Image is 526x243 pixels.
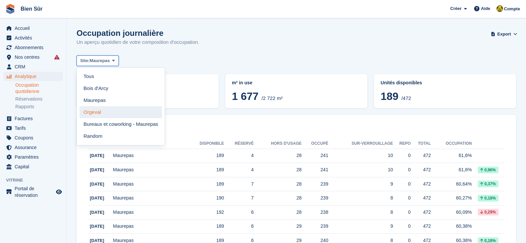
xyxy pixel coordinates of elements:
div: 0 [393,152,411,159]
td: 472 [411,219,431,234]
th: Repo [393,138,411,149]
td: 61,6% [431,163,472,177]
a: Random [80,130,162,142]
a: Bien Sûr [18,3,45,14]
th: Hors d'usage [254,138,301,149]
span: Compte [504,6,520,12]
td: 28 [254,191,301,205]
div: 0 [393,223,411,230]
td: 28 [254,205,301,220]
div: 238 [301,209,328,216]
div: 241 [301,166,328,173]
span: [DATE] [90,153,104,158]
td: 7 [224,191,254,205]
span: [DATE] [90,196,104,201]
a: menu [3,33,63,42]
a: Rapports [15,104,63,110]
th: Occupation [431,138,472,149]
td: Maurepas [113,205,186,220]
div: 10 [328,152,393,159]
span: Site: [80,57,89,64]
a: menu [3,162,63,171]
span: Activités [15,33,55,42]
span: [DATE] [90,182,104,187]
span: m² in use [232,80,252,85]
td: 6 [224,205,254,220]
div: 0 [393,195,411,202]
div: 239 [301,195,328,202]
div: 0 [393,181,411,188]
a: menu [3,72,63,81]
a: menu [3,123,63,133]
div: 0,18% [478,195,498,202]
a: Tous [80,70,162,82]
span: Tarifs [15,123,55,133]
td: 190 [186,191,224,205]
span: /472 [401,95,411,101]
span: [DATE] [90,238,104,243]
h2: Historique d'occupation [88,127,504,134]
span: Export [497,31,511,38]
div: 0,29% [478,209,498,215]
div: 9 [328,223,393,230]
div: 239 [301,223,328,230]
span: [DATE] [90,224,104,229]
td: 189 [186,219,224,234]
span: Vitrine [6,177,66,184]
td: Maurepas [113,191,186,205]
td: Maurepas [113,149,186,163]
span: Assurance [15,143,55,152]
abbr: Current breakdown of %{unit} occupied [232,79,361,86]
td: 189 [186,163,224,177]
div: 0,37% [478,181,498,187]
th: Réservé [224,138,254,149]
span: Capital [15,162,55,171]
img: stora-icon-8386f47178a22dfd0bd8f6a31ec36ba5ce8667c1dd55bd0f319d3a0aa187defe.svg [5,4,15,14]
div: 8 [328,195,393,202]
a: menu [3,152,63,162]
span: 1 677 [232,90,259,102]
th: Sur-verrouillage [328,138,393,149]
a: Bois d'Arcy [80,82,162,94]
td: 189 [186,177,224,191]
span: [DATE] [90,210,104,215]
a: Bureaux et coworking - Maurepas [80,118,162,130]
a: menu [3,143,63,152]
td: 189 [186,149,224,163]
td: 192 [186,205,224,220]
span: 189 [381,90,398,102]
span: [DATE] [90,167,104,172]
span: Maurepas [89,57,110,64]
a: Boutique d'aperçu [55,188,63,196]
span: Paramètres [15,152,55,162]
a: menu [3,52,63,62]
td: 6 [224,219,254,234]
td: 7 [224,177,254,191]
span: Créer [450,5,461,12]
td: 60,64% [431,177,472,191]
a: menu [3,185,63,199]
td: 60,09% [431,205,472,220]
span: Accueil [15,24,55,33]
p: Un aperçu quotidien de votre composition d'occupation. [77,39,199,46]
td: 29 [254,219,301,234]
div: 0 [393,166,411,173]
td: 60,38% [431,219,472,234]
div: 241 [301,152,328,159]
td: 28 [254,177,301,191]
a: menu [3,24,63,33]
img: Fatima Kelaaoui [496,5,503,12]
span: CRM [15,62,55,71]
button: Site: Maurepas [77,55,119,66]
th: Occupé [301,138,328,149]
span: Coupons [15,133,55,142]
div: 10 [328,166,393,173]
span: Nos centres [15,52,55,62]
div: 9 [328,181,393,188]
td: 472 [411,163,431,177]
span: Portail de réservation [15,185,55,199]
a: Orgeval [80,106,162,118]
abbr: Pourcentage actuel d'unités occupées ou Sur-verrouillage [381,79,509,86]
td: Maurepas [113,219,186,234]
span: Unités disponibles [381,80,422,85]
